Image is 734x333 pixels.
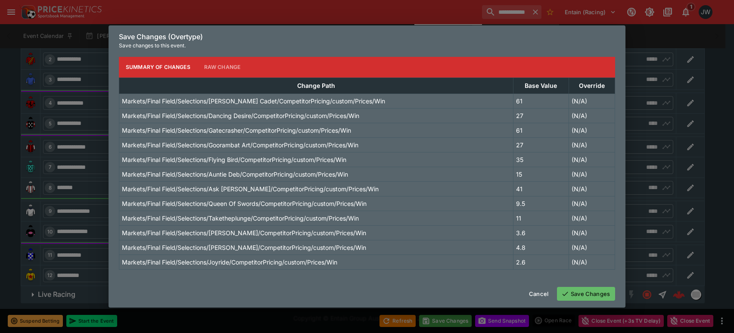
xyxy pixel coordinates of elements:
td: 9.5 [513,196,569,211]
button: Summary of Changes [119,57,197,78]
p: Markets/Final Field/Selections/[PERSON_NAME] Cadet/CompetitorPricing/custom/Prices/Win [122,96,385,106]
th: Override [569,78,615,93]
p: Markets/Final Field/Selections/[PERSON_NAME]/CompetitorPricing/custom/Prices/Win [122,228,366,237]
td: (N/A) [569,167,615,181]
th: Base Value [513,78,569,93]
td: (N/A) [569,196,615,211]
td: (N/A) [569,181,615,196]
td: 41 [513,181,569,196]
p: Save changes to this event. [119,41,615,50]
p: Markets/Final Field/Selections/Dancing Desire/CompetitorPricing/custom/Prices/Win [122,111,359,120]
td: (N/A) [569,240,615,255]
p: Markets/Final Field/Selections/Gatecrasher/CompetitorPricing/custom/Prices/Win [122,126,351,135]
td: (N/A) [569,108,615,123]
td: 61 [513,93,569,108]
td: 61 [513,123,569,137]
p: Markets/Final Field/Selections/Auntie Deb/CompetitorPricing/custom/Prices/Win [122,170,348,179]
p: Markets/Final Field/Selections/Queen Of Swords/CompetitorPricing/custom/Prices/Win [122,199,367,208]
td: 35 [513,152,569,167]
td: (N/A) [569,137,615,152]
td: (N/A) [569,211,615,225]
th: Change Path [119,78,513,93]
h6: Save Changes (Overtype) [119,32,615,41]
button: Save Changes [557,287,615,301]
button: Raw Change [197,57,248,78]
p: Markets/Final Field/Selections/Joyride/CompetitorPricing/custom/Prices/Win [122,258,337,267]
td: (N/A) [569,225,615,240]
td: 2.6 [513,255,569,269]
td: (N/A) [569,152,615,167]
td: (N/A) [569,93,615,108]
td: 3.6 [513,225,569,240]
td: 15 [513,167,569,181]
td: (N/A) [569,255,615,269]
td: (N/A) [569,123,615,137]
p: Markets/Final Field/Selections/[PERSON_NAME]/CompetitorPricing/custom/Prices/Win [122,243,366,252]
td: 27 [513,108,569,123]
p: Markets/Final Field/Selections/Ask [PERSON_NAME]/CompetitorPricing/custom/Prices/Win [122,184,379,193]
td: 4.8 [513,240,569,255]
td: 11 [513,211,569,225]
p: Markets/Final Field/Selections/Taketheplunge/CompetitorPricing/custom/Prices/Win [122,214,359,223]
td: 27 [513,137,569,152]
p: Markets/Final Field/Selections/Flying Bird/CompetitorPricing/custom/Prices/Win [122,155,346,164]
p: Markets/Final Field/Selections/Goorambat Art/CompetitorPricing/custom/Prices/Win [122,140,358,149]
button: Cancel [524,287,554,301]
